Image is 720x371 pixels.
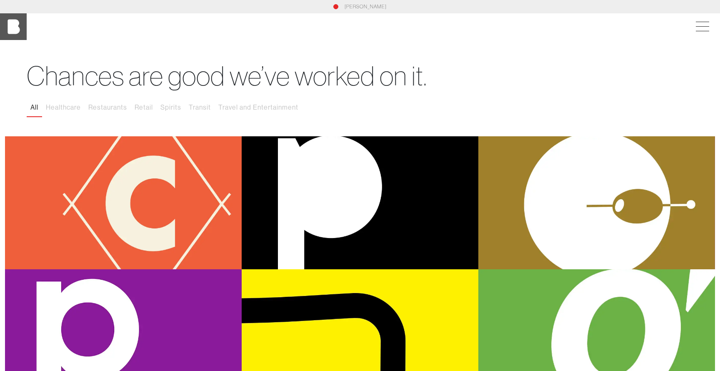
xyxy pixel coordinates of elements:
button: All [27,99,42,116]
button: Spirits [157,99,185,116]
button: Retail [131,99,157,116]
h1: Chances are good we’ve worked on it. [27,60,693,92]
button: Restaurants [85,99,131,116]
button: Travel and Entertainment [215,99,302,116]
a: [PERSON_NAME] [345,3,387,10]
button: Transit [185,99,215,116]
button: Healthcare [42,99,85,116]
